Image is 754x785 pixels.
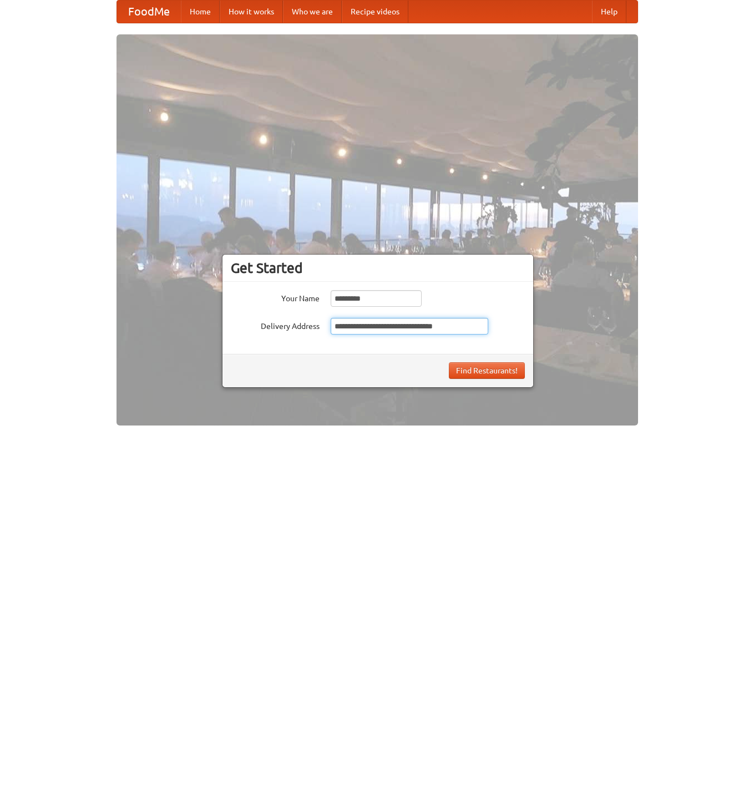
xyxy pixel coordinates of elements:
label: Delivery Address [231,318,320,332]
a: How it works [220,1,283,23]
a: Help [592,1,626,23]
label: Your Name [231,290,320,304]
button: Find Restaurants! [449,362,525,379]
a: Home [181,1,220,23]
a: Who we are [283,1,342,23]
h3: Get Started [231,260,525,276]
a: Recipe videos [342,1,408,23]
a: FoodMe [117,1,181,23]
